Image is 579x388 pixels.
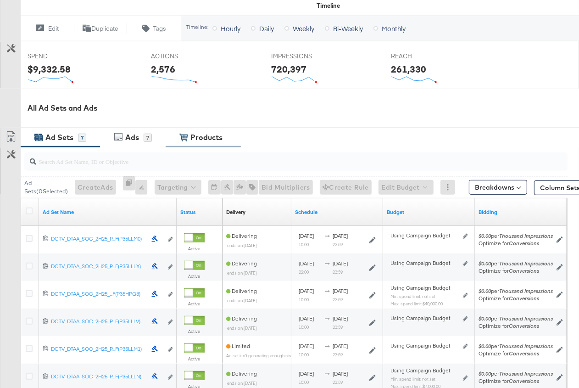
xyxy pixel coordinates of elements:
a: Reflects the ability of your Ad Set to achieve delivery based on ad states, schedule and budget. [226,208,245,216]
sub: Max. spend limit : $40,000.00 [390,301,443,306]
label: Active [184,328,205,334]
a: DCTV_DTAA_SOC_2H25_...F(P35HPQ3) [51,290,146,300]
a: Shows the current budget of Ad Set. [387,208,471,216]
div: $9,332.58 [28,62,71,76]
button: Edit [20,23,74,34]
span: [DATE] [299,315,314,322]
sub: 10:00 [299,324,309,330]
div: Delivery [226,208,245,216]
span: SPEND [28,52,96,61]
span: Using Campaign Budget [390,284,451,292]
div: 0 [123,176,135,199]
em: $0.00 [479,260,491,267]
span: Hourly [221,24,240,33]
span: per [479,343,553,349]
em: $0.00 [479,232,491,239]
em: Conversions [509,322,539,329]
div: 261,330 [391,62,426,76]
sub: 23:59 [333,297,343,302]
sub: ends on [DATE] [227,380,257,386]
span: [DATE] [333,232,348,239]
span: Daily [259,24,274,33]
span: per [479,370,553,377]
span: [DATE] [333,343,348,349]
em: $0.00 [479,315,491,322]
div: 720,397 [271,62,306,76]
a: DCTV_DTAA_SOC_2H25_P...F(P35LLLN) [51,373,146,382]
label: Active [184,246,205,252]
div: Optimize for [479,377,553,385]
input: Search Ad Set Name, ID or Objective [36,149,520,167]
span: [DATE] [333,315,348,322]
span: Delivering [226,232,257,239]
sub: Min. spend limit: not set [390,293,435,299]
em: $0.00 [479,287,491,294]
em: Thousand Impressions [499,260,553,267]
em: Thousand Impressions [499,232,553,239]
div: Ad Sets [45,132,73,143]
span: Delivering [226,287,257,294]
div: DCTV_DTAA_SOC_2H25_P...F(P35LLLN) [51,373,146,380]
em: Thousand Impressions [499,315,553,322]
a: DCTV_DTAA_SOC_2H25_P...F(P35LLM0) [51,235,146,245]
span: [DATE] [299,287,314,294]
span: ACTIONS [151,52,220,61]
div: 2,576 [151,62,175,76]
div: DCTV_DTAA_SOC_2H25_P...F(P35LLLX) [51,263,146,270]
em: $0.00 [479,343,491,349]
sub: 22:00 [299,269,309,275]
span: [DATE] [299,343,314,349]
a: DCTV_DTAA_SOC_2H25_P...F(P35LLLX) [51,263,146,272]
button: Tags [127,23,181,34]
div: Ads [125,132,139,143]
sub: 23:59 [333,242,343,247]
span: Delivering [226,370,257,377]
em: Conversions [509,295,539,302]
button: Breakdowns [469,180,527,195]
button: Duplicate [74,23,128,34]
div: Optimize for [479,350,553,357]
em: Conversions [509,267,539,274]
span: Duplicate [91,24,118,33]
div: Timeline [317,1,340,10]
em: $0.00 [479,370,491,377]
div: Using Campaign Budget [390,232,461,239]
span: per [479,287,553,294]
sub: 23:59 [333,269,343,275]
sub: Ad set isn’t generating enough results to exit learning phase. [226,353,341,358]
a: DCTV_DTAA_SOC_2H25_P...F(P35LLM1) [51,345,146,355]
div: DCTV_DTAA_SOC_2H25_...F(P35HPQ3) [51,290,146,298]
sub: 23:59 [333,324,343,330]
sub: ends on [DATE] [227,242,257,248]
div: DCTV_DTAA_SOC_2H25_P...F(P35LLLV) [51,318,146,325]
div: Using Campaign Budget [390,315,461,322]
span: Bi-Weekly [333,24,363,33]
sub: 10:00 [299,242,309,247]
a: DCTV_DTAA_SOC_2H25_P...F(P35LLLV) [51,318,146,327]
span: Weekly [293,24,314,33]
span: Using Campaign Budget [390,367,451,374]
span: [DATE] [333,370,348,377]
a: Shows when your Ad Set is scheduled to deliver. [295,208,379,216]
a: Shows your bid and optimisation settings for this Ad Set. [479,208,563,216]
div: Products [190,132,223,143]
em: Thousand Impressions [499,370,553,377]
sub: 10:00 [299,297,309,302]
div: DCTV_DTAA_SOC_2H25_P...F(P35LLM1) [51,345,146,353]
span: [DATE] [333,260,348,267]
sub: ends on [DATE] [227,325,257,331]
span: [DATE] [299,260,314,267]
span: per [479,260,553,267]
a: Your Ad Set name. [43,208,173,216]
em: Conversions [509,350,539,357]
div: 7 [78,134,86,142]
label: Active [184,356,205,362]
em: Thousand Impressions [499,343,553,349]
label: Active [184,301,205,307]
span: REACH [391,52,460,61]
div: Timeline: [186,24,209,30]
sub: ends on [DATE] [227,270,257,276]
span: Delivering [226,260,257,267]
span: [DATE] [299,370,314,377]
span: Limited [226,343,250,349]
